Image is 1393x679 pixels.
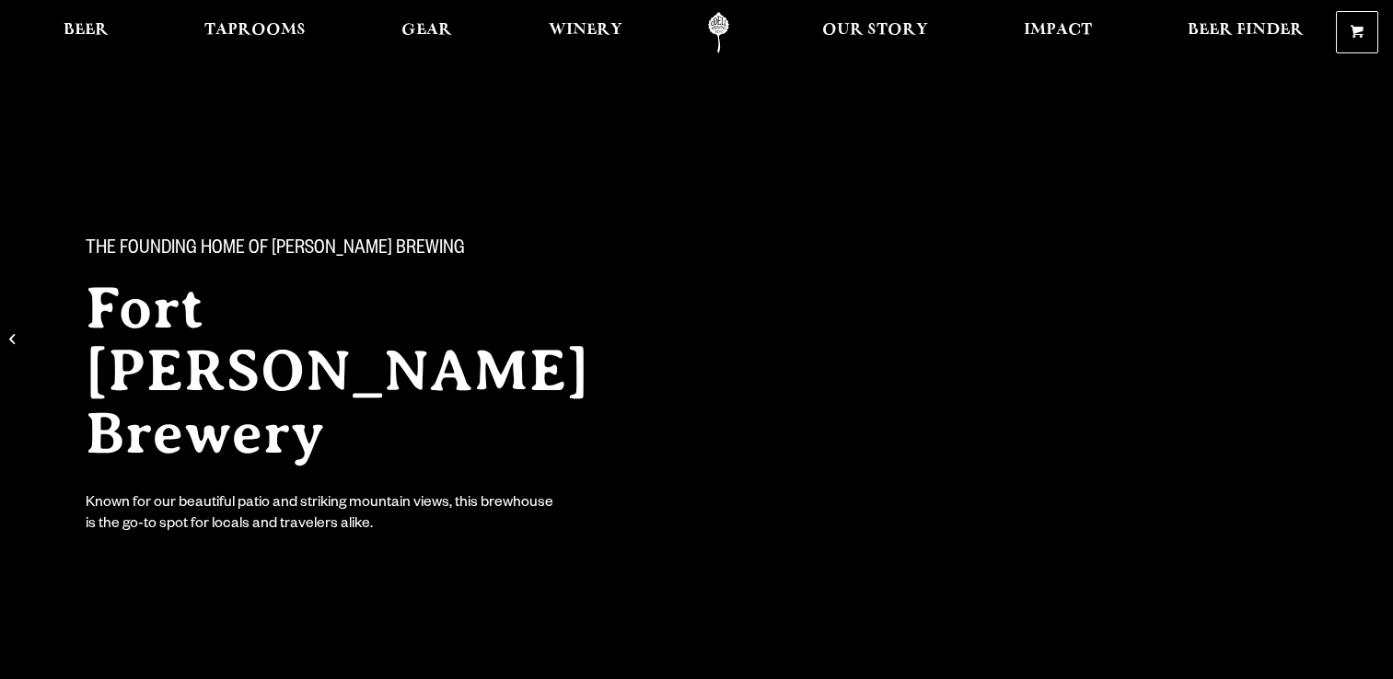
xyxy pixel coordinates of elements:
a: Impact [1012,12,1104,53]
span: Gear [401,23,452,38]
span: The Founding Home of [PERSON_NAME] Brewing [86,238,465,262]
span: Winery [549,23,622,38]
a: Beer Finder [1176,12,1316,53]
a: Odell Home [684,12,753,53]
span: Taprooms [204,23,306,38]
span: Our Story [822,23,928,38]
a: Taprooms [192,12,318,53]
h2: Fort [PERSON_NAME] Brewery [86,277,660,465]
div: Known for our beautiful patio and striking mountain views, this brewhouse is the go-to spot for l... [86,494,557,536]
span: Beer [64,23,109,38]
a: Our Story [810,12,940,53]
a: Beer [52,12,121,53]
a: Gear [389,12,464,53]
span: Beer Finder [1188,23,1304,38]
span: Impact [1024,23,1092,38]
a: Winery [537,12,634,53]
